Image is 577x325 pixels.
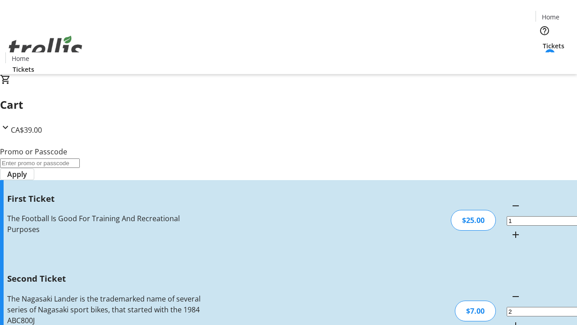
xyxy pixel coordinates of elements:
[11,125,42,135] span: CA$39.00
[7,213,204,235] div: The Football Is Good For Training And Recreational Purposes
[507,226,525,244] button: Increment by one
[536,22,554,40] button: Help
[7,169,27,180] span: Apply
[5,65,41,74] a: Tickets
[536,41,572,51] a: Tickets
[6,54,35,63] a: Home
[451,210,496,231] div: $25.00
[7,272,204,285] h3: Second Ticket
[507,288,525,306] button: Decrement by one
[455,301,496,321] div: $7.00
[7,192,204,205] h3: First Ticket
[12,54,29,63] span: Home
[5,26,86,71] img: Orient E2E Organization Nbk93mkP23's Logo
[13,65,34,74] span: Tickets
[542,12,559,22] span: Home
[543,41,564,51] span: Tickets
[536,12,565,22] a: Home
[507,197,525,215] button: Decrement by one
[536,51,554,69] button: Cart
